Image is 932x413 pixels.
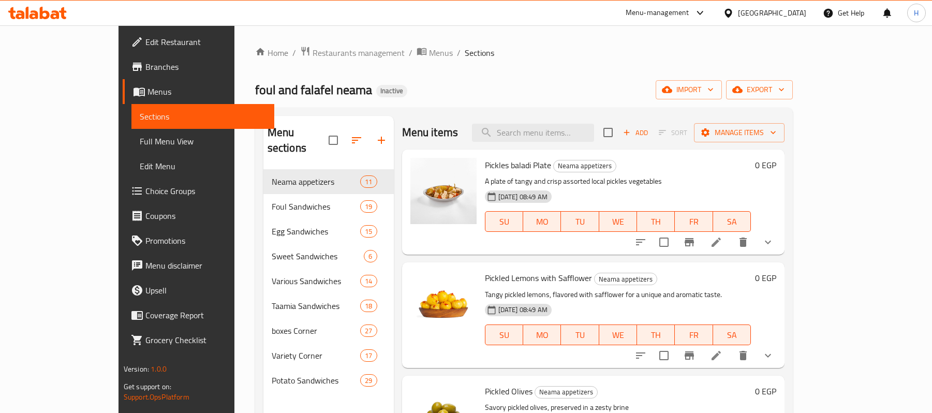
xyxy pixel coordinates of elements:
button: Manage items [694,123,785,142]
span: 27 [361,326,376,336]
span: Select section [597,122,619,143]
span: Menu disclaimer [145,259,266,272]
button: TH [637,325,675,345]
button: TU [561,211,599,232]
span: 19 [361,202,376,212]
span: Full Menu View [140,135,266,148]
span: import [664,83,714,96]
button: SA [713,325,751,345]
div: Sweet Sandwiches [272,250,364,262]
span: SA [717,328,747,343]
div: boxes Corner27 [263,318,394,343]
span: TU [565,214,595,229]
div: Sweet Sandwiches6 [263,244,394,269]
div: Neama appetizers [594,273,657,285]
div: Potato Sandwiches29 [263,368,394,393]
span: MO [527,214,557,229]
span: MO [527,328,557,343]
span: foul and falafel neama [255,78,372,101]
div: items [360,200,377,213]
span: 14 [361,276,376,286]
h2: Menu sections [268,125,329,156]
span: Select all sections [322,129,344,151]
div: Various Sandwiches [272,275,361,287]
div: Foul Sandwiches19 [263,194,394,219]
span: Menus [147,85,266,98]
div: Neama appetizers [535,386,598,399]
span: WE [603,328,633,343]
span: Pickles baladi Plate [485,157,551,173]
a: Edit menu item [710,236,722,248]
svg: Show Choices [762,349,774,362]
button: TH [637,211,675,232]
span: Edit Restaurant [145,36,266,48]
div: Various Sandwiches14 [263,269,394,293]
a: Sections [131,104,274,129]
a: Menus [123,79,274,104]
div: Taamia Sandwiches18 [263,293,394,318]
span: SU [490,328,519,343]
nav: breadcrumb [255,46,793,60]
span: Sort sections [344,128,369,153]
button: FR [675,211,713,232]
span: Menus [429,47,453,59]
span: TH [641,328,671,343]
div: items [360,175,377,188]
span: Variety Corner [272,349,361,362]
span: Add [622,127,649,139]
h6: 0 EGP [755,158,776,172]
span: Neama appetizers [272,175,361,188]
span: Pickled Olives [485,384,532,399]
span: Egg Sandwiches [272,225,361,238]
a: Menu disclaimer [123,253,274,278]
span: Neama appetizers [595,273,657,285]
button: Add section [369,128,394,153]
div: Potato Sandwiches [272,374,361,387]
span: FR [679,214,708,229]
a: Menus [417,46,453,60]
button: SU [485,211,523,232]
button: SA [713,211,751,232]
span: Select to update [653,345,675,366]
button: import [656,80,722,99]
a: Support.OpsPlatform [124,390,189,404]
span: 29 [361,376,376,386]
span: Select to update [653,231,675,253]
span: Edit Menu [140,160,266,172]
span: Sections [140,110,266,123]
a: Full Menu View [131,129,274,154]
div: [GEOGRAPHIC_DATA] [738,7,806,19]
a: Edit menu item [710,349,722,362]
a: Grocery Checklist [123,328,274,352]
span: Get support on: [124,380,171,393]
button: export [726,80,793,99]
span: Choice Groups [145,185,266,197]
button: Branch-specific-item [677,230,702,255]
div: Variety Corner17 [263,343,394,368]
div: items [360,374,377,387]
nav: Menu sections [263,165,394,397]
button: Branch-specific-item [677,343,702,368]
span: Taamia Sandwiches [272,300,361,312]
button: SU [485,325,523,345]
span: Sections [465,47,494,59]
span: 11 [361,177,376,187]
span: TH [641,214,671,229]
span: 6 [364,252,376,261]
button: MO [523,211,561,232]
span: 15 [361,227,376,237]
span: export [734,83,785,96]
span: WE [603,214,633,229]
span: SU [490,214,519,229]
div: Neama appetizers11 [263,169,394,194]
button: delete [731,230,756,255]
span: boxes Corner [272,325,361,337]
a: Choice Groups [123,179,274,203]
p: A plate of tangy and crisp assorted local pickles vegetables [485,175,751,188]
button: sort-choices [628,230,653,255]
span: Restaurants management [313,47,405,59]
div: Inactive [376,85,407,97]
